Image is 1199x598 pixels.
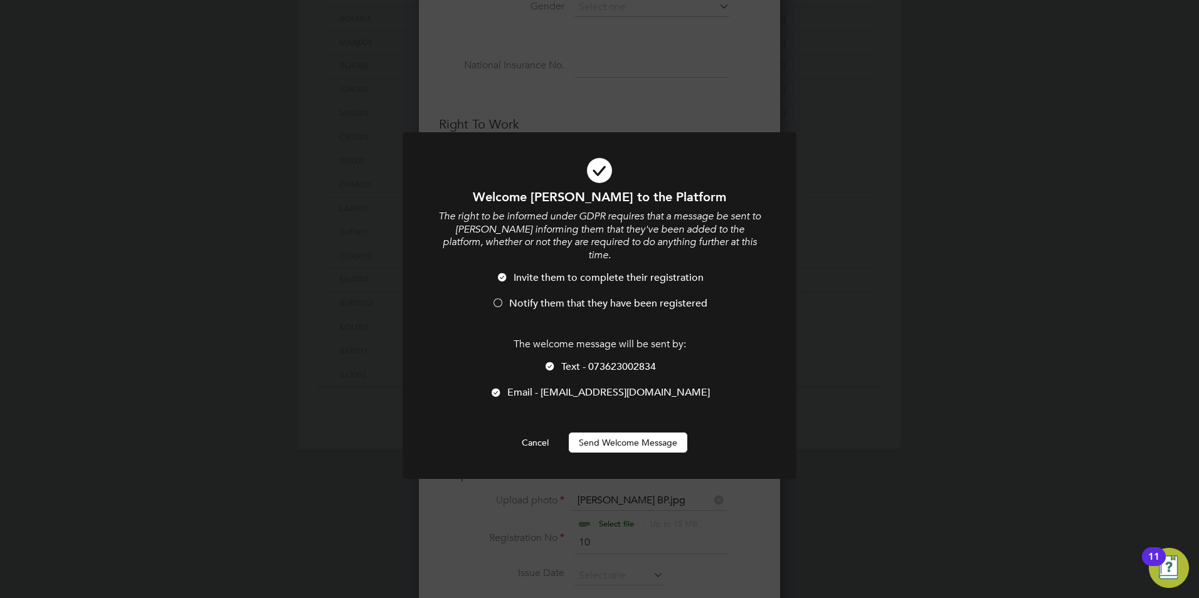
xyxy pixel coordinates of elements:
[509,297,707,310] span: Notify them that they have been registered
[436,338,763,351] p: The welcome message will be sent by:
[1148,557,1159,573] div: 11
[507,386,710,399] span: Email - [EMAIL_ADDRESS][DOMAIN_NAME]
[436,189,763,205] h1: Welcome [PERSON_NAME] to the Platform
[1149,548,1189,588] button: Open Resource Center, 11 new notifications
[514,271,704,284] span: Invite them to complete their registration
[438,210,761,261] i: The right to be informed under GDPR requires that a message be sent to [PERSON_NAME] informing th...
[561,360,656,373] span: Text - 073623002834
[512,433,559,453] button: Cancel
[569,433,687,453] button: Send Welcome Message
